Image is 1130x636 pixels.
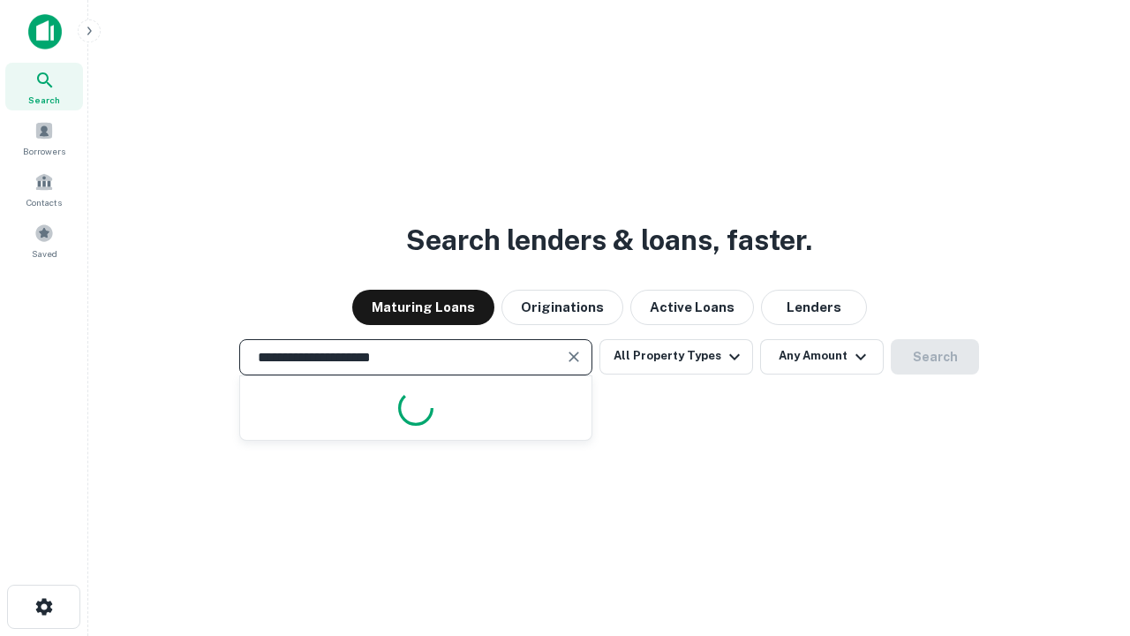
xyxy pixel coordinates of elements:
[599,339,753,375] button: All Property Types
[760,339,884,375] button: Any Amount
[5,216,83,264] a: Saved
[501,290,623,325] button: Originations
[406,219,812,261] h3: Search lenders & loans, faster.
[630,290,754,325] button: Active Loans
[28,93,60,107] span: Search
[5,114,83,162] a: Borrowers
[352,290,494,325] button: Maturing Loans
[26,195,62,209] span: Contacts
[1042,495,1130,579] iframe: Chat Widget
[32,246,57,261] span: Saved
[5,63,83,110] a: Search
[28,14,62,49] img: capitalize-icon.png
[761,290,867,325] button: Lenders
[5,165,83,213] a: Contacts
[561,344,586,369] button: Clear
[23,144,65,158] span: Borrowers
